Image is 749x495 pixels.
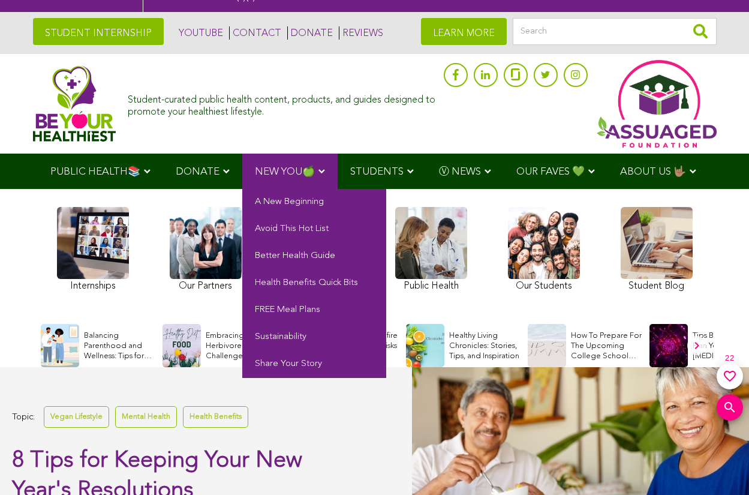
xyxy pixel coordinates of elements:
[242,243,386,270] a: Better Health Guide
[516,167,585,177] span: OUR FAVES 💚
[229,26,281,40] a: CONTACT
[255,167,315,177] span: NEW YOU🍏
[439,167,481,177] span: Ⓥ NEWS
[12,409,35,425] span: Topic:
[176,26,223,40] a: YOUTUBE
[242,324,386,351] a: Sustainability
[33,154,717,189] div: Navigation Menu
[511,68,519,80] img: glassdoor
[689,437,749,495] iframe: Chat Widget
[33,65,116,142] img: Assuaged
[128,89,437,118] div: Student-curated public health content, products, and guides designed to promote your healthiest l...
[339,26,383,40] a: REVIEWS
[115,406,177,427] a: Mental Health
[50,167,140,177] span: PUBLIC HEALTH📚
[242,216,386,243] a: Avoid This Hot List
[421,18,507,45] a: LEARN MORE
[620,167,686,177] span: ABOUT US 🤟🏽
[176,167,219,177] span: DONATE
[183,406,248,427] a: Health Benefits
[597,60,717,148] img: Assuaged App
[287,26,333,40] a: DONATE
[242,189,386,216] a: A New Beginning
[350,167,404,177] span: STUDENTS
[242,351,386,378] a: Share Your Story
[242,270,386,297] a: Health Benefits Quick Bits
[44,406,109,427] a: Vegan Lifestyle
[242,297,386,324] a: FREE Meal Plans
[33,18,164,45] a: STUDENT INTERNSHIP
